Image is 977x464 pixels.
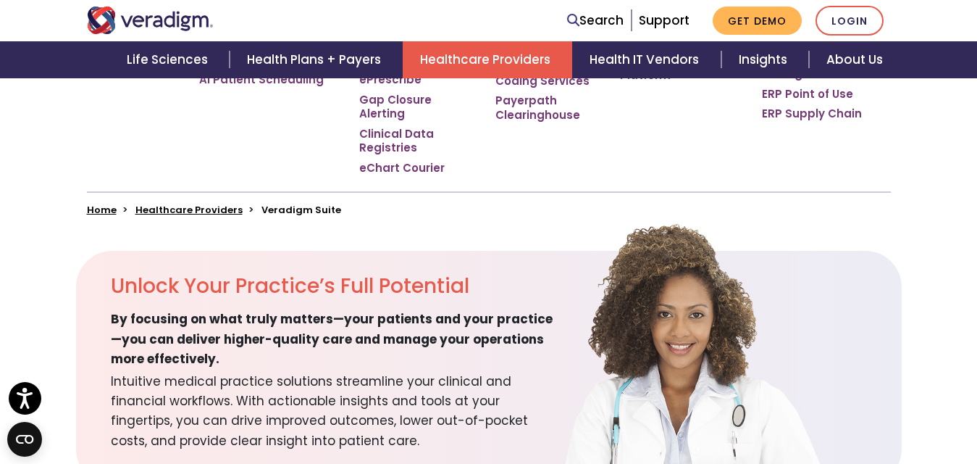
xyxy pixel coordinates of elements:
a: Clinical Data Registries [359,127,474,155]
img: Veradigm logo [87,7,214,34]
span: Intuitive medical practice solutions streamline your clinical and financial workflows. With actio... [111,369,558,451]
a: Patient Engagement Platform [620,40,740,83]
a: Health IT Vendors [572,41,721,78]
a: Login [815,6,884,36]
a: About Us [809,41,900,78]
span: By focusing on what truly matters—your patients and your practice—you can deliver higher-quality ... [111,310,558,369]
a: ERP Point of Use [762,87,853,101]
a: Coding Services [495,74,590,88]
a: Gap Closure Alerting [359,93,474,121]
a: eChart Courier [359,161,445,175]
a: ERP Fiscal Management [762,53,890,81]
button: Open CMP widget [7,422,42,457]
a: Support [639,12,689,29]
a: AI Patient Scheduling [199,72,324,87]
a: ePrescribe [359,72,422,87]
a: Home [87,203,117,217]
a: Get Demo [713,7,802,35]
a: Payerpath Clearinghouse [495,94,598,122]
a: ERP Supply Chain [762,107,862,121]
a: Health Plans + Payers [230,41,403,78]
a: Healthcare Providers [403,41,572,78]
a: Life Sciences [109,41,230,78]
h2: Unlock Your Practice’s Full Potential [111,274,558,299]
a: Insights [721,41,809,78]
a: Search [567,11,624,30]
a: Healthcare Providers [135,203,243,217]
